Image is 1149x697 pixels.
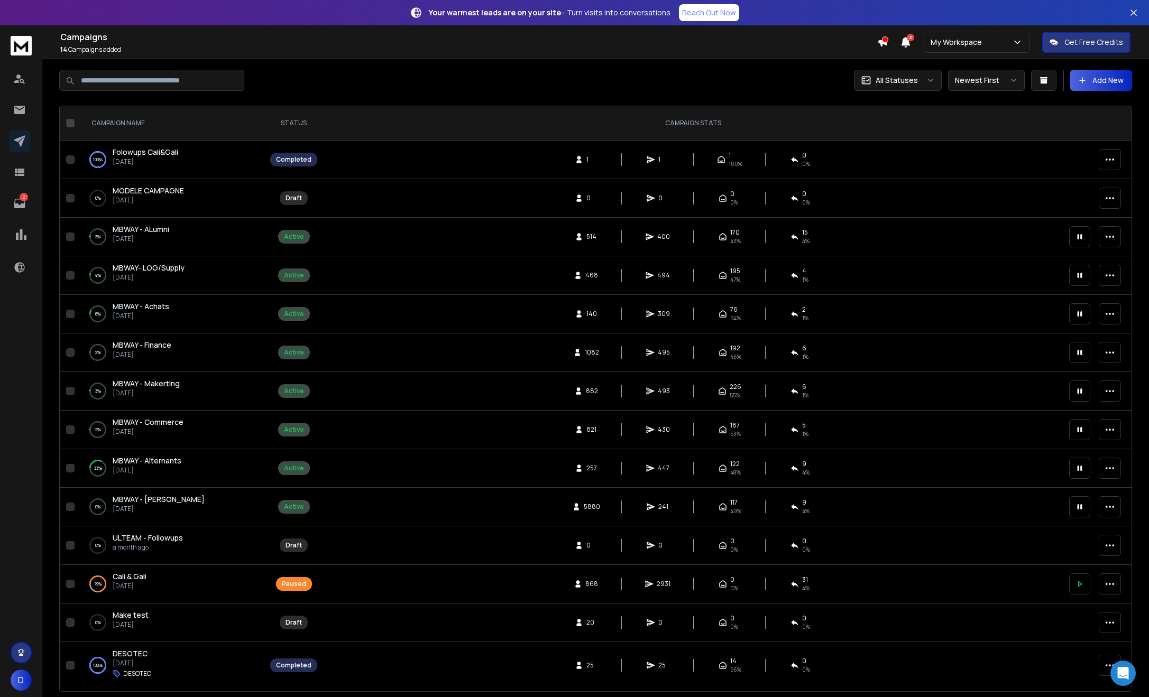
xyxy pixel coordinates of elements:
span: 1 % [802,275,808,284]
span: 6 [802,344,806,352]
div: Active [284,464,304,472]
span: 0 % [802,665,810,674]
p: [DATE] [113,428,183,436]
p: a month ago [113,543,183,552]
strong: Your warmest leads are on your site [429,7,561,17]
span: 76 [730,305,738,314]
a: MBWAY - Commerce [113,417,183,428]
div: Domaine [54,62,81,69]
span: 1 [658,155,669,164]
div: Draft [286,541,302,550]
span: 0 [730,190,734,198]
button: Get Free Credits [1042,32,1130,53]
div: Mots-clés [132,62,162,69]
span: 0 [802,614,806,622]
td: 2%MBWAY - Finance[DATE] [79,333,264,372]
span: 257 [586,464,597,472]
p: 0 % [95,193,101,203]
span: 6 [802,383,806,391]
span: 0% [802,545,810,554]
p: [DATE] [113,196,184,205]
p: Reach Out Now [682,7,736,18]
td: 4%MBWAY- LOG/Supply[DATE] [79,256,264,295]
span: 2 [802,305,806,314]
span: 494 [657,271,670,280]
img: logo [11,36,32,55]
span: 48 % [730,468,741,477]
div: Active [284,271,304,280]
td: 3%MBWAY - Makerting[DATE] [79,372,264,411]
span: 4 [802,267,806,275]
p: Get Free Credits [1064,37,1123,48]
span: 170 [730,228,740,237]
td: 0%Make test[DATE] [79,603,264,642]
span: 0 [730,575,734,584]
span: 4 % [802,584,810,592]
span: 0% [730,198,738,207]
div: Active [284,503,304,511]
span: D [11,670,32,691]
button: Newest First [948,70,1025,91]
p: – Turn visits into conversations [429,7,670,18]
span: 192 [730,344,740,352]
a: MODELE CAMPAGNE [113,185,184,196]
p: My Workspace [931,37,986,48]
a: Reach Out Now [679,4,739,21]
span: 495 [658,348,670,357]
div: Active [284,387,304,395]
span: MBWAY - Makerting [113,378,180,388]
div: Active [284,310,304,318]
td: 0%MODELE CAMPAGNE[DATE] [79,179,264,218]
td: 3%MBWAY - ALumni[DATE] [79,218,264,256]
div: Active [284,348,304,357]
span: 0 [586,541,597,550]
span: 9 [802,498,806,507]
p: 100 % [93,660,103,671]
span: 49 % [730,507,741,515]
span: 400 [657,233,670,241]
div: v 4.0.25 [30,17,52,25]
span: 0 % [802,160,810,168]
p: 100 % [93,154,103,165]
span: 309 [658,310,670,318]
span: 514 [586,233,597,241]
p: DESOTEC [123,670,151,678]
a: MBWAY - Alternants [113,456,181,466]
span: 122 [730,460,740,468]
span: 241 [658,503,669,511]
span: 0 [586,194,597,202]
img: tab_domain_overview_orange.svg [43,61,51,70]
span: DESOTEC [113,648,148,658]
span: 0 [730,614,734,622]
span: 47 % [730,275,740,284]
span: 0 [802,657,806,665]
td: 79%Cali & Gali[DATE] [79,565,264,603]
span: 0 [730,537,734,545]
span: 0% [730,545,738,554]
p: 79 % [94,579,102,589]
div: Completed [276,661,311,670]
span: 195 [730,267,740,275]
span: 882 [586,387,598,395]
div: Draft [286,618,302,627]
span: 447 [658,464,669,472]
span: 0% [730,622,738,631]
span: 0 [658,541,669,550]
span: 1 % [802,314,808,322]
a: MBWAY - Finance [113,340,171,350]
p: [DATE] [113,350,171,359]
span: 3 [907,34,914,41]
span: 5880 [584,503,600,511]
th: CAMPAIGN STATS [324,106,1063,141]
span: 0 [658,194,669,202]
p: [DATE] [113,505,205,513]
span: 100 % [729,160,742,168]
span: 14 [60,45,67,54]
img: website_grey.svg [17,27,25,36]
span: 140 [586,310,597,318]
p: 2 % [95,424,101,435]
span: 0% [802,198,810,207]
span: 53 % [730,430,741,438]
span: 15 [802,228,808,237]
